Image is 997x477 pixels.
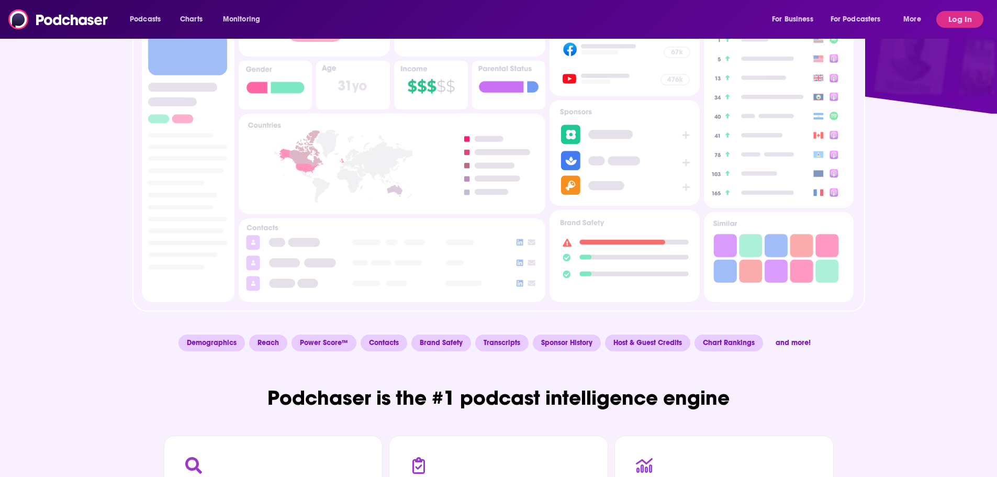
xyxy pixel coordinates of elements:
button: open menu [216,11,274,28]
img: Podcast Insights Parental Status [472,61,546,109]
img: Podcast Insights Similar Podcasts [708,216,849,286]
img: Podcast Insights Countries [239,114,546,214]
span: Charts [180,12,203,27]
button: open menu [765,11,826,28]
span: For Business [772,12,813,27]
img: Podcast Insights Income [394,61,468,109]
img: Podcast Insights Brand Safety [554,214,695,286]
span: Power Score™ [292,335,356,351]
span: Reach [249,335,287,351]
button: open menu [896,11,934,28]
span: Demographics [178,335,245,351]
button: open menu [122,11,174,28]
span: Host & Guest Credits [605,335,690,351]
span: and more! [767,335,819,351]
span: Chart Rankings [694,335,763,351]
img: Podcast Insights Contacts [239,218,546,302]
span: Brand Safety [411,335,471,351]
span: Monitoring [223,12,260,27]
span: Transcripts [475,335,529,351]
img: Podcast Insights Gender [239,61,312,109]
h2: Podchaser is the #1 podcast intelligence engine [164,385,834,411]
span: Sponsor History [533,335,601,351]
button: open menu [824,11,896,28]
span: For Podcasters [831,12,881,27]
a: Charts [173,11,209,28]
img: Podcast Sponsors [550,100,699,206]
span: Podcasts [130,12,161,27]
img: Podcast Insights Age [316,61,390,109]
span: Contacts [361,335,407,351]
img: Podchaser - Follow, Share and Rate Podcasts [8,9,109,29]
button: Log In [936,11,983,28]
span: More [903,12,921,27]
